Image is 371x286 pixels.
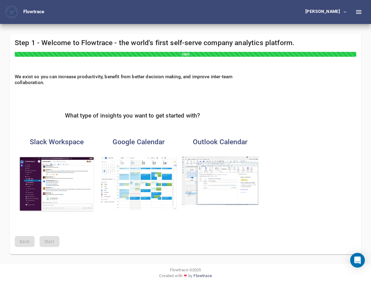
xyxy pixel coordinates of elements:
[5,273,366,281] div: Created with
[15,52,356,57] div: 100%
[23,9,44,15] div: Flowtrace
[178,134,262,209] button: Outlook CalendarOutlook Calendar analytics
[65,112,200,119] h5: What type of insights you want to get started with?
[182,138,258,146] h4: Outlook Calendar
[100,138,177,146] h4: Google Calendar
[15,134,99,216] button: Slack WorkspaceSlack Workspace analytics
[296,6,351,18] button: [PERSON_NAME]
[18,138,95,146] h4: Slack Workspace
[305,9,342,14] div: [PERSON_NAME]
[351,5,366,19] button: Toggle Sidebar
[182,156,258,205] img: Outlook Calendar analytics
[18,156,95,213] img: Slack Workspace analytics
[15,74,250,85] h6: We exist so you can increase productivity, benefit from better decision making, and improve inter...
[350,253,365,268] div: Open Intercom Messenger
[5,5,18,19] button: Flowtrace
[170,267,201,273] span: Flowtrace © 2025
[100,156,177,210] img: Google Calendar analytics
[182,273,188,279] span: ❤
[7,8,16,16] img: Flowtrace
[193,273,212,281] a: Flowtrace
[97,134,181,214] button: Google CalendarGoogle Calendar analytics
[15,39,356,57] h4: Step 1 - Welcome to Flowtrace - the world's first self-serve company analytics platform.
[188,273,192,281] span: by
